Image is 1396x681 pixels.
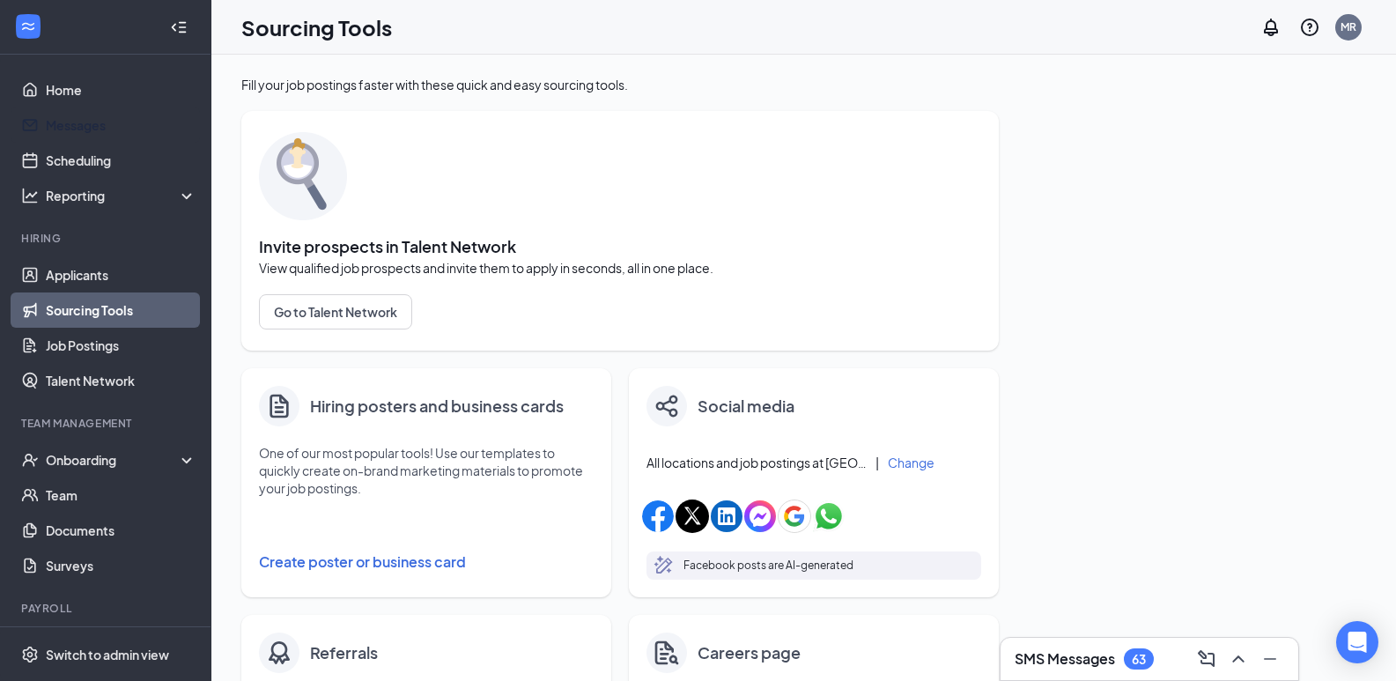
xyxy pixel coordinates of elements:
[875,453,879,472] div: |
[676,500,709,533] img: xIcon
[46,451,181,469] div: Onboarding
[21,416,193,431] div: Team Management
[21,451,39,469] svg: UserCheck
[46,143,196,178] a: Scheduling
[1228,648,1249,670] svg: ChevronUp
[259,259,981,277] span: View qualified job prospects and invite them to apply in seconds, all in one place.
[654,640,679,665] img: careers
[259,294,981,329] a: Go to Talent Network
[310,394,564,418] h4: Hiring posters and business cards
[259,294,412,329] button: Go to Talent Network
[46,548,196,583] a: Surveys
[241,76,999,93] div: Fill your job postings faster with these quick and easy sourcing tools.
[46,257,196,292] a: Applicants
[813,500,845,532] img: whatsappIcon
[642,500,674,532] img: facebookIcon
[888,456,934,469] button: Change
[259,444,594,497] p: One of our most popular tools! Use our templates to quickly create on-brand marketing materials t...
[1259,648,1281,670] svg: Minimize
[21,187,39,204] svg: Analysis
[241,12,392,42] h1: Sourcing Tools
[1132,652,1146,667] div: 63
[46,513,196,548] a: Documents
[21,231,193,246] div: Hiring
[46,328,196,363] a: Job Postings
[46,292,196,328] a: Sourcing Tools
[46,363,196,398] a: Talent Network
[259,132,347,220] img: sourcing-tools
[46,187,197,204] div: Reporting
[646,454,867,471] span: All locations and job postings at [GEOGRAPHIC_DATA] Envy
[1341,19,1356,34] div: MR
[46,477,196,513] a: Team
[1260,17,1282,38] svg: Notifications
[655,395,678,418] img: share
[259,544,594,580] button: Create poster or business card
[744,500,776,532] img: facebookMessengerIcon
[19,18,37,35] svg: WorkstreamLogo
[683,557,853,574] p: Facebook posts are AI-generated
[1336,621,1378,663] div: Open Intercom Messenger
[259,238,981,255] span: Invite prospects in Talent Network
[265,639,293,667] img: badge
[265,391,293,421] svg: Document
[1299,17,1320,38] svg: QuestionInfo
[21,601,193,616] div: Payroll
[1256,645,1284,673] button: Minimize
[654,555,675,576] svg: MagicPencil
[1196,648,1217,670] svg: ComposeMessage
[1224,645,1252,673] button: ChevronUp
[698,394,794,418] h4: Social media
[46,72,196,107] a: Home
[1015,649,1115,669] h3: SMS Messages
[778,500,811,533] img: googleIcon
[711,500,742,532] img: linkedinIcon
[698,640,801,665] h4: Careers page
[46,107,196,143] a: Messages
[21,646,39,663] svg: Settings
[46,646,169,663] div: Switch to admin view
[170,19,188,36] svg: Collapse
[310,640,378,665] h4: Referrals
[1193,645,1221,673] button: ComposeMessage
